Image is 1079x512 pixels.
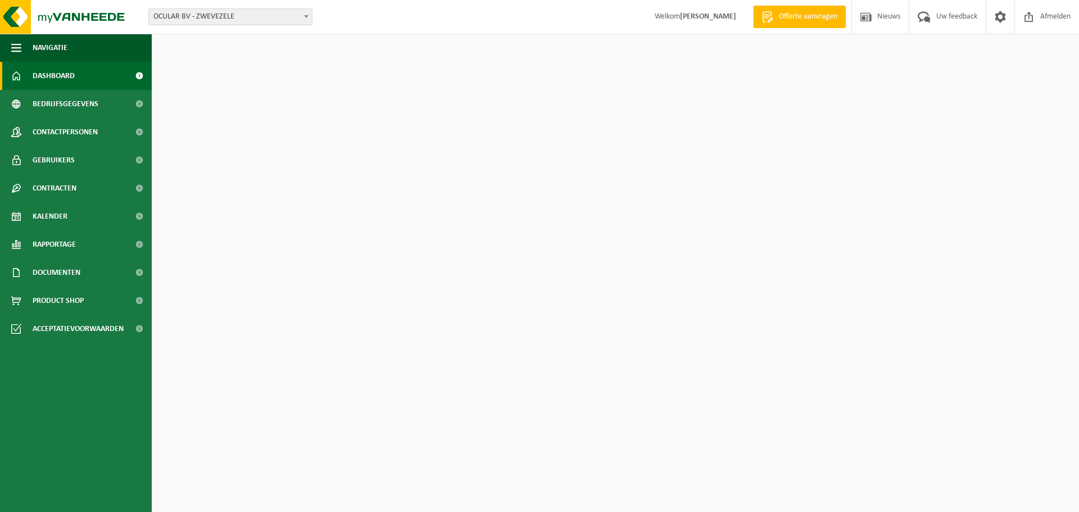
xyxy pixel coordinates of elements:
span: Rapportage [33,230,76,259]
span: Documenten [33,259,80,287]
span: Dashboard [33,62,75,90]
span: OCULAR BV - ZWEVEZELE [149,9,312,25]
span: Bedrijfsgegevens [33,90,98,118]
span: Contracten [33,174,76,202]
span: Acceptatievoorwaarden [33,315,124,343]
span: Gebruikers [33,146,75,174]
span: Offerte aanvragen [776,11,840,22]
span: Contactpersonen [33,118,98,146]
span: Navigatie [33,34,67,62]
span: OCULAR BV - ZWEVEZELE [148,8,312,25]
span: Kalender [33,202,67,230]
strong: [PERSON_NAME] [680,12,736,21]
span: Product Shop [33,287,84,315]
a: Offerte aanvragen [753,6,846,28]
